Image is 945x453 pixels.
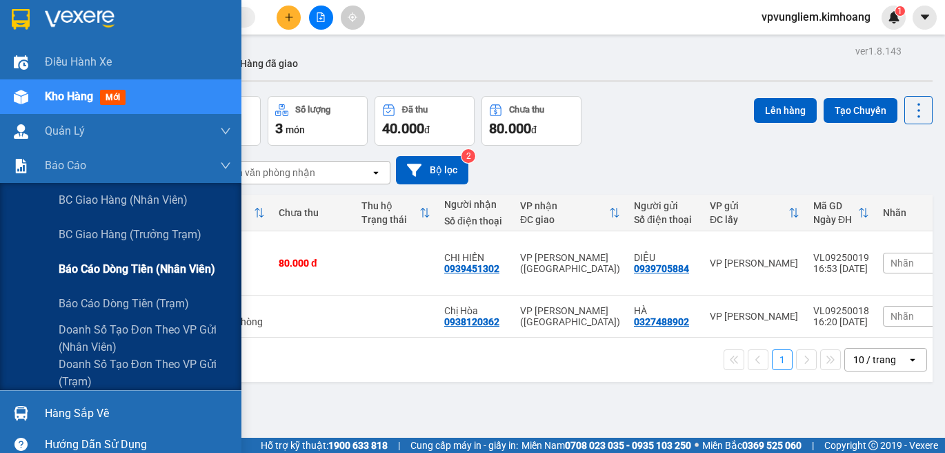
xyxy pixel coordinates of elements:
div: Thu hộ [361,200,419,211]
span: Báo cáo dòng tiền (trạm) [59,295,189,312]
div: Chọn văn phòng nhận [220,166,315,180]
img: warehouse-icon [14,90,28,104]
span: file-add [316,12,326,22]
strong: 1900 633 818 [328,440,388,451]
sup: 1 [895,6,905,16]
img: warehouse-icon [14,124,28,139]
span: question-circle [14,438,28,451]
div: Người gửi [634,200,696,211]
div: HÀ [634,305,696,316]
div: VP [PERSON_NAME] ([GEOGRAPHIC_DATA]) [520,252,620,274]
div: VP [PERSON_NAME] [710,258,799,269]
button: Lên hàng [754,98,817,123]
span: 40.000 [382,120,424,137]
div: DIỆU [634,252,696,263]
div: 0938120362 [444,316,499,327]
div: 0939705884 [634,263,689,274]
img: logo-vxr [12,9,30,30]
span: caret-down [919,11,931,23]
button: caret-down [913,6,937,30]
div: Chị Hòa [444,305,506,316]
button: Bộ lọc [396,156,468,184]
span: Doanh số tạo đơn theo VP gửi (trạm) [59,356,231,390]
span: | [812,438,814,453]
span: down [220,160,231,171]
svg: open [370,167,381,178]
div: Trạng thái [361,214,419,225]
div: ĐC lấy [710,214,788,225]
div: Người nhận [444,199,506,210]
button: Hàng đã giao [229,47,309,80]
span: Điều hành xe [45,53,112,70]
button: plus [277,6,301,30]
svg: open [907,354,918,365]
span: Cung cấp máy in - giấy in: [410,438,518,453]
button: Đã thu40.000đ [375,96,475,146]
div: VP [PERSON_NAME] ([GEOGRAPHIC_DATA]) [520,305,620,327]
span: 3 [275,120,283,137]
span: Kho hàng [45,90,93,103]
button: 1 [772,349,793,370]
button: file-add [309,6,333,30]
span: copyright [868,441,878,450]
span: đ [424,124,430,135]
span: Miền Nam [521,438,691,453]
button: Số lượng3món [268,96,368,146]
div: ĐC giao [520,214,609,225]
div: 10 / trang [853,353,896,367]
div: Chưa thu [509,105,544,115]
div: VL09250019 [813,252,869,263]
div: VP nhận [520,200,609,211]
div: 16:53 [DATE] [813,263,869,274]
span: Hỗ trợ kỹ thuật: [261,438,388,453]
div: 0327488902 [634,316,689,327]
sup: 2 [461,149,475,163]
div: VP gửi [710,200,788,211]
button: Tạo Chuyến [824,98,897,123]
img: icon-new-feature [888,11,900,23]
span: 80.000 [489,120,531,137]
span: BC giao hàng (nhân viên) [59,191,188,209]
span: plus [284,12,294,22]
div: Hàng sắp về [45,403,231,424]
span: mới [100,90,126,105]
span: Báo cáo dòng tiền (nhân viên) [59,260,215,278]
span: đ [531,124,537,135]
span: 1 [897,6,902,16]
img: solution-icon [14,159,28,173]
div: 16:20 [DATE] [813,316,869,327]
div: Mã GD [813,200,858,211]
span: món [286,124,305,135]
div: VP [PERSON_NAME] [710,311,799,322]
div: Ngày ĐH [813,214,858,225]
span: ⚪️ [695,443,699,448]
img: warehouse-icon [14,55,28,70]
div: Số lượng [295,105,330,115]
span: Doanh số tạo đơn theo VP gửi (nhân viên) [59,321,231,356]
div: Chưa thu [279,207,348,218]
span: | [398,438,400,453]
strong: 0369 525 060 [742,440,802,451]
span: aim [348,12,357,22]
th: Toggle SortBy [703,195,806,231]
div: CHỊ HIỀN [444,252,506,263]
button: Chưa thu80.000đ [481,96,581,146]
div: Đã thu [402,105,428,115]
img: warehouse-icon [14,406,28,421]
div: ver 1.8.143 [855,44,902,59]
th: Toggle SortBy [355,195,437,231]
div: Số điện thoại [634,214,696,225]
span: Nhãn [891,258,914,269]
span: vpvungliem.kimhoang [750,8,882,26]
span: Miền Bắc [702,438,802,453]
div: 80.000 đ [279,258,348,269]
button: aim [341,6,365,30]
span: Nhãn [891,311,914,322]
div: VL09250018 [813,305,869,316]
div: 0939451302 [444,263,499,274]
div: Số điện thoại [444,215,506,226]
span: Báo cáo [45,157,86,174]
span: down [220,126,231,137]
span: BC giao hàng (trưởng trạm) [59,226,201,243]
th: Toggle SortBy [513,195,627,231]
